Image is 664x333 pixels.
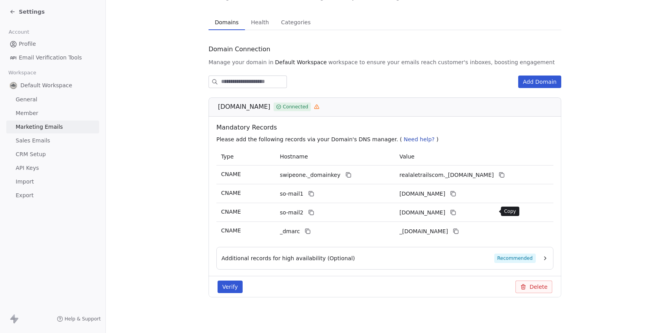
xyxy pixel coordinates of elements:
[399,153,414,160] span: Value
[19,40,36,48] span: Profile
[5,67,40,79] span: Workspace
[399,209,445,217] span: realaletrailscom2.swipeone.email
[16,178,34,186] span: Import
[16,123,63,131] span: Marketing Emails
[5,26,33,38] span: Account
[218,102,270,112] span: [DOMAIN_NAME]
[438,58,555,66] span: customer's inboxes, boosting engagement
[6,162,99,175] a: API Keys
[248,17,272,28] span: Health
[9,8,45,16] a: Settings
[6,148,99,161] a: CRM Setup
[280,190,303,198] span: so-mail1
[404,136,435,142] span: Need help?
[209,45,270,54] span: Domain Connection
[9,81,17,89] img: realaletrail-logo.png
[19,8,45,16] span: Settings
[504,208,516,214] p: Copy
[494,254,536,263] span: Recommended
[6,51,99,64] a: Email Verification Tools
[221,190,241,196] span: CNAME
[6,93,99,106] a: General
[19,54,82,62] span: Email Verification Tools
[16,164,39,172] span: API Keys
[280,209,303,217] span: so-mail2
[65,316,101,322] span: Help & Support
[399,227,448,236] span: _dmarc.swipeone.email
[16,150,46,158] span: CRM Setup
[6,38,99,50] a: Profile
[221,227,241,234] span: CNAME
[218,281,243,293] button: Verify
[6,175,99,188] a: Import
[221,153,270,161] p: Type
[6,121,99,133] a: Marketing Emails
[216,123,557,132] span: Mandatory Records
[283,103,308,110] span: Connected
[212,17,242,28] span: Domains
[278,17,314,28] span: Categories
[275,58,327,66] span: Default Workspace
[216,135,557,143] p: Please add the following records via your Domain's DNS manager. ( )
[328,58,437,66] span: workspace to ensure your emails reach
[280,153,308,160] span: Hostname
[221,254,548,263] button: Additional records for high availability (Optional)Recommended
[518,76,561,88] button: Add Domain
[6,189,99,202] a: Export
[6,134,99,147] a: Sales Emails
[221,254,355,262] span: Additional records for high availability (Optional)
[16,191,34,200] span: Export
[209,58,274,66] span: Manage your domain in
[399,190,445,198] span: realaletrailscom1.swipeone.email
[399,171,494,179] span: realaletrailscom._domainkey.swipeone.email
[515,281,552,293] button: Delete
[280,227,300,236] span: _dmarc
[16,109,38,117] span: Member
[57,316,101,322] a: Help & Support
[20,81,72,89] span: Default Workspace
[221,171,241,177] span: CNAME
[16,137,50,145] span: Sales Emails
[280,171,341,179] span: swipeone._domainkey
[16,95,37,104] span: General
[6,107,99,120] a: Member
[221,209,241,215] span: CNAME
